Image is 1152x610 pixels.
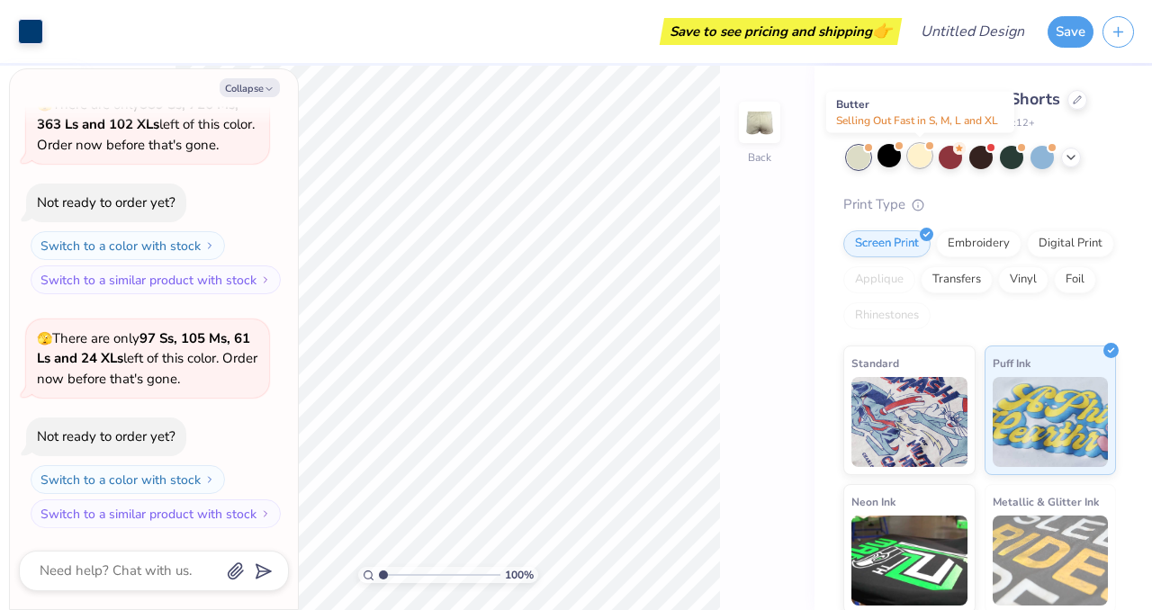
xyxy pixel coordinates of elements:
[993,516,1109,606] img: Metallic & Glitter Ink
[37,329,250,368] strong: 97 Ss, 105 Ms, 61 Ls and 24 XLs
[993,354,1030,372] span: Puff Ink
[843,194,1116,215] div: Print Type
[664,18,897,45] div: Save to see pricing and shipping
[204,240,215,251] img: Switch to a color with stock
[843,266,915,293] div: Applique
[31,465,225,494] button: Switch to a color with stock
[851,354,899,372] span: Standard
[993,377,1109,467] img: Puff Ink
[260,274,271,285] img: Switch to a similar product with stock
[31,499,281,528] button: Switch to a similar product with stock
[998,266,1048,293] div: Vinyl
[906,13,1039,49] input: Untitled Design
[993,492,1099,511] span: Metallic & Glitter Ink
[826,92,1014,133] div: Butter
[1054,266,1096,293] div: Foil
[220,78,280,97] button: Collapse
[37,193,175,211] div: Not ready to order yet?
[204,474,215,485] img: Switch to a color with stock
[37,95,255,154] span: There are only left of this color. Order now before that's gone.
[851,516,967,606] img: Neon Ink
[742,104,778,140] img: Back
[843,302,931,329] div: Rhinestones
[260,508,271,519] img: Switch to a similar product with stock
[37,329,257,388] span: There are only left of this color. Order now before that's gone.
[851,377,967,467] img: Standard
[1027,230,1114,257] div: Digital Print
[748,149,771,166] div: Back
[851,492,895,511] span: Neon Ink
[836,113,998,128] span: Selling Out Fast in S, M, L and XL
[31,265,281,294] button: Switch to a similar product with stock
[1048,16,1093,48] button: Save
[921,266,993,293] div: Transfers
[872,20,892,41] span: 👉
[936,230,1021,257] div: Embroidery
[37,427,175,445] div: Not ready to order yet?
[31,231,225,260] button: Switch to a color with stock
[843,230,931,257] div: Screen Print
[37,330,52,347] span: 🫣
[37,96,52,113] span: 🫣
[505,567,534,583] span: 100 %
